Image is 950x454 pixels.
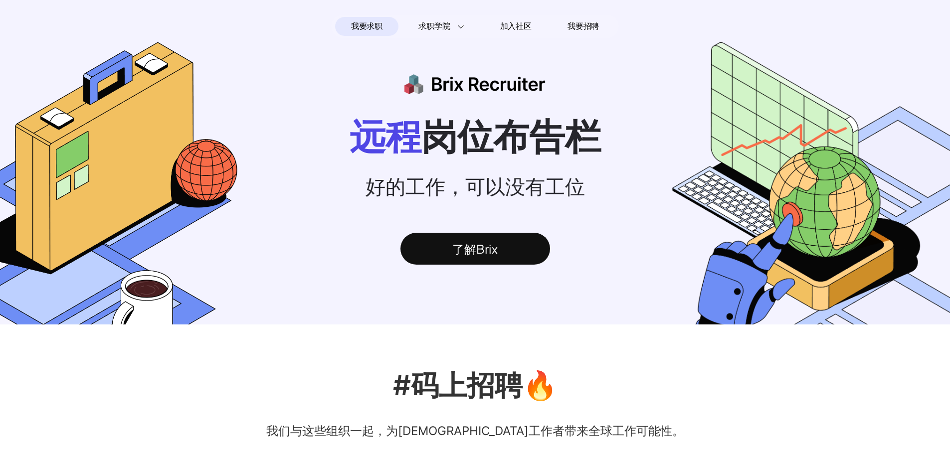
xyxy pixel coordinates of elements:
[500,18,532,34] span: 加入社区
[351,18,382,34] span: 我要求职
[350,115,421,158] span: 远程
[418,20,450,32] span: 求职学院
[400,233,550,265] div: 了解Brix
[568,20,599,32] span: 我要招聘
